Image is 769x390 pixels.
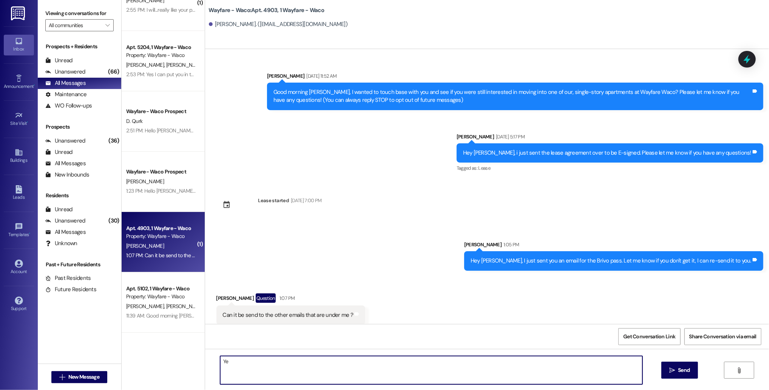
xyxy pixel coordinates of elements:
div: Wayfare - Waco Prospect [126,168,196,176]
i:  [669,367,675,373]
div: Can it be send to the other emails that are under me ? [223,311,354,319]
span: Send [678,366,690,374]
div: 2:51 PM: Hello [PERSON_NAME], I wanted to touch base with you and see if you were still intereste... [126,127,727,134]
button: Send [661,362,698,379]
i:  [105,22,110,28]
div: Past Residents [45,274,91,282]
span: [PERSON_NAME] [126,303,166,310]
img: ResiDesk Logo [11,6,26,20]
span: Lease [479,165,491,171]
button: New Message [51,371,107,383]
div: Unanswered [45,137,85,145]
a: Site Visit • [4,109,34,129]
span: [PERSON_NAME] [166,303,204,310]
div: Prospects [38,123,121,131]
span: New Message [68,373,99,381]
div: Property: Wayfare - Waco [126,51,196,59]
a: Inbox [4,35,34,55]
div: Unanswered [45,68,85,76]
div: Apt. 5204, 1 Wayfare - Waco [126,43,196,51]
div: All Messages [45,228,86,236]
span: • [29,231,30,236]
div: Hey [PERSON_NAME], i just sent the lease agreement over to be E-signed. Please let me know if you... [463,149,751,157]
label: Viewing conversations for [45,8,114,19]
span: Share Conversation via email [689,333,757,341]
a: Buildings [4,146,34,166]
span: Get Conversation Link [623,333,675,341]
div: (36) [107,135,121,147]
div: 2:55 PM: I will...really like your place. Just not quite ready...😊 [126,6,256,13]
div: Lease started [258,197,289,204]
span: [PERSON_NAME] [126,61,166,68]
div: Future Residents [45,286,96,293]
b: Wayfare - Waco: Apt. 4903, 1 Wayfare - Waco [209,6,324,14]
div: Property: Wayfare - Waco [126,232,196,240]
div: (66) [107,66,121,78]
span: • [34,83,35,88]
span: [PERSON_NAME] [166,61,204,68]
input: All communities [49,19,102,31]
span: D. Qurk [126,118,142,124]
div: Tagged as: [457,163,763,174]
div: [DATE] 11:52 AM [304,72,337,80]
i:  [59,374,65,380]
div: Good morning [PERSON_NAME], I wanted to touch base with you and see if you were still interested ... [273,88,751,104]
div: 1:07 PM: Can it be send to the other emails that are under me ? [126,252,263,259]
div: 1:05 PM [502,241,519,249]
div: [PERSON_NAME] [464,241,763,251]
span: [PERSON_NAME] [126,243,164,249]
div: Residents [38,192,121,200]
div: All Messages [45,160,86,167]
div: Unanswered [45,217,85,225]
a: Templates • [4,220,34,241]
div: [PERSON_NAME] [216,293,366,306]
div: WO Follow-ups [45,102,92,110]
div: Hey [PERSON_NAME], I just sent you an email for the Brivo pass. Let me know if you don't get it, ... [471,257,751,265]
i:  [736,367,742,373]
div: Apt. 5102, 1 Wayfare - Waco [126,285,196,293]
a: Support [4,294,34,315]
span: • [27,120,28,125]
div: [PERSON_NAME] [267,72,763,83]
div: Property: Wayfare - Waco [126,293,196,301]
button: Get Conversation Link [618,328,680,345]
div: [PERSON_NAME]. ([EMAIL_ADDRESS][DOMAIN_NAME]) [209,20,348,28]
div: Unread [45,206,73,213]
button: Share Conversation via email [684,328,761,345]
div: [PERSON_NAME] [457,133,763,143]
div: Question [256,293,276,303]
div: All Messages [45,79,86,87]
div: [DATE] 5:17 PM [494,133,525,141]
textarea: Yes [220,356,642,384]
a: Leads [4,183,34,203]
div: 2:53 PM: Yes I can put you in the pest control book. What kind of pest do you need taken care of?... [126,71,479,78]
div: 1:23 PM: Hello [PERSON_NAME], I wanted to touch base with you and see if you were still intereste... [126,187,726,194]
div: Unread [45,148,73,156]
div: New Inbounds [45,171,89,179]
div: Apt. 4903, 1 Wayfare - Waco [126,224,196,232]
div: Unread [45,57,73,64]
div: (30) [107,215,121,227]
div: Wayfare - Waco Prospect [126,107,196,115]
div: Unknown [45,240,77,247]
div: Maintenance [45,91,87,98]
div: Prospects + Residents [38,43,121,51]
div: 1:07 PM [278,294,295,302]
span: [PERSON_NAME] [126,178,164,185]
div: Past + Future Residents [38,261,121,269]
a: Account [4,257,34,278]
div: [DATE] 7:00 PM [289,197,322,204]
